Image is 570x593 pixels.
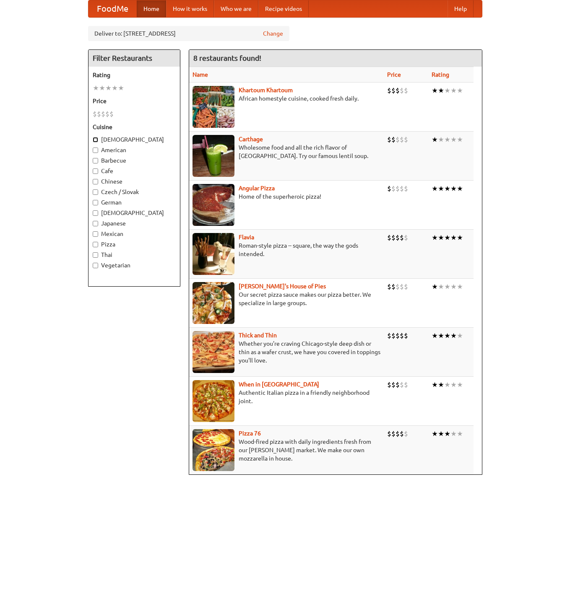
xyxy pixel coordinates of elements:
li: $ [105,109,109,119]
li: $ [404,331,408,340]
a: Angular Pizza [239,185,275,192]
li: $ [396,331,400,340]
li: ★ [432,282,438,291]
li: ★ [432,331,438,340]
a: Carthage [239,136,263,142]
li: $ [93,109,97,119]
p: Authentic Italian pizza in a friendly neighborhood joint. [193,388,380,405]
li: ★ [438,429,444,438]
li: $ [396,380,400,389]
a: Flavia [239,234,254,241]
li: $ [400,331,404,340]
li: ★ [444,233,450,242]
a: FoodMe [88,0,137,17]
li: ★ [457,429,463,438]
li: ★ [444,184,450,193]
a: Rating [432,71,449,78]
li: $ [400,380,404,389]
a: Home [137,0,166,17]
li: $ [101,109,105,119]
input: Barbecue [93,158,98,163]
p: Wood-fired pizza with daily ingredients fresh from our [PERSON_NAME] market. We make our own mozz... [193,438,380,463]
img: angular.jpg [193,184,234,226]
li: ★ [432,233,438,242]
label: Mexican [93,230,176,238]
li: $ [109,109,114,119]
li: ★ [457,233,463,242]
a: Change [263,29,283,38]
li: $ [387,184,391,193]
input: American [93,148,98,153]
label: Chinese [93,177,176,186]
p: Wholesome food and all the rich flavor of [GEOGRAPHIC_DATA]. Try our famous lentil soup. [193,143,380,160]
label: Cafe [93,167,176,175]
img: carthage.jpg [193,135,234,177]
li: ★ [438,331,444,340]
li: ★ [438,184,444,193]
li: ★ [450,380,457,389]
input: [DEMOGRAPHIC_DATA] [93,137,98,142]
li: $ [387,380,391,389]
li: $ [404,184,408,193]
label: [DEMOGRAPHIC_DATA] [93,209,176,217]
li: ★ [450,135,457,144]
li: ★ [450,331,457,340]
li: ★ [450,184,457,193]
li: $ [404,135,408,144]
input: Japanese [93,221,98,226]
input: Cafe [93,168,98,174]
a: Thick and Thin [239,332,277,339]
img: flavia.jpg [193,233,234,275]
li: ★ [438,380,444,389]
li: ★ [457,380,463,389]
li: ★ [432,380,438,389]
a: Name [193,71,208,78]
li: $ [396,184,400,193]
li: $ [396,282,400,291]
li: ★ [438,282,444,291]
li: ★ [444,331,450,340]
label: Thai [93,251,176,259]
li: ★ [444,86,450,95]
b: [PERSON_NAME]'s House of Pies [239,283,326,290]
input: German [93,200,98,205]
label: German [93,198,176,207]
li: ★ [450,429,457,438]
a: Pizza 76 [239,430,261,437]
li: $ [391,380,396,389]
h5: Rating [93,71,176,79]
input: [DEMOGRAPHIC_DATA] [93,210,98,216]
li: $ [404,429,408,438]
li: ★ [457,135,463,144]
li: $ [97,109,101,119]
label: Vegetarian [93,261,176,269]
li: ★ [444,380,450,389]
b: When in [GEOGRAPHIC_DATA] [239,381,319,388]
li: ★ [444,282,450,291]
li: $ [400,282,404,291]
p: Whether you're craving Chicago-style deep dish or thin as a wafer crust, we have you covered in t... [193,339,380,365]
li: $ [387,233,391,242]
li: $ [404,86,408,95]
li: $ [400,233,404,242]
li: $ [387,429,391,438]
p: Roman-style pizza -- square, the way the gods intended. [193,241,380,258]
li: $ [387,135,391,144]
li: $ [404,282,408,291]
li: ★ [450,86,457,95]
label: Barbecue [93,156,176,165]
div: Deliver to: [STREET_ADDRESS] [88,26,289,41]
a: Price [387,71,401,78]
p: African homestyle cuisine, cooked fresh daily. [193,94,380,103]
a: Recipe videos [258,0,309,17]
a: Help [448,0,474,17]
input: Pizza [93,242,98,247]
label: American [93,146,176,154]
li: ★ [432,135,438,144]
label: Pizza [93,240,176,249]
li: $ [391,135,396,144]
li: ★ [438,135,444,144]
